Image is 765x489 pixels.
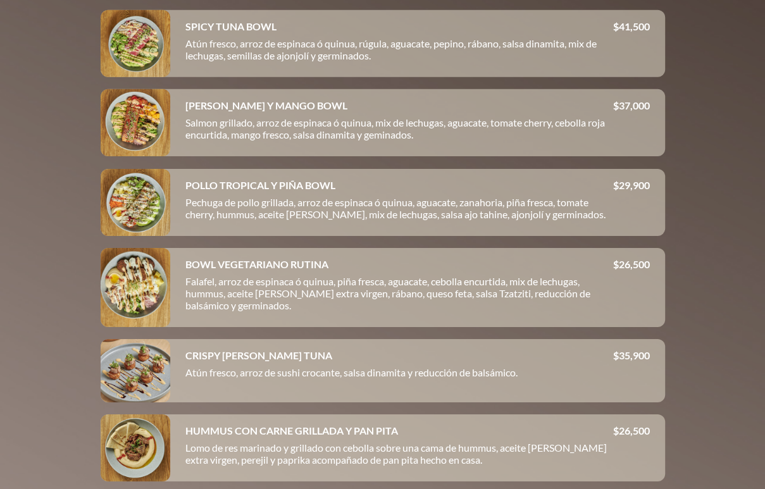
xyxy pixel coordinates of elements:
[185,349,332,361] h4: CRISPY [PERSON_NAME] TUNA
[185,424,398,436] h4: HUMMUS CON CARNE GRILLADA Y PAN PITA
[613,258,650,270] p: $ 26,500
[613,349,650,361] p: $ 35,900
[185,196,613,225] p: Pechuga de pollo grillada, arroz de espinaca ó quinua, aguacate, zanahoria, piña fresca, tomate c...
[613,179,650,191] p: $ 29,900
[185,99,347,111] h4: [PERSON_NAME] Y MANGO BOWL
[185,258,328,270] h4: BOWL VEGETARIANO RUTINA
[613,99,650,111] p: $ 37,000
[185,442,613,471] p: Lomo de res marinado y grillado con cebolla sobre una cama de hummus, aceite [PERSON_NAME] extra ...
[185,275,613,316] p: Falafel, arroz de espinaca ó quinua, piña fresca, aguacate, cebolla encurtida, mix de lechugas, h...
[613,424,650,436] p: $ 26,500
[185,366,613,383] p: Atún fresco, arroz de sushi crocante, salsa dinamita y reducción de balsámico.
[185,116,613,145] p: Salmon grillado, arroz de espinaca ó quinua, mix de lechugas, aguacate, tomate cherry, cebolla ro...
[185,179,335,191] h4: POLLO TROPICAL Y PIÑA BOWL
[613,20,650,32] p: $ 41,500
[185,20,277,32] h4: SPICY TUNA BOWL
[185,37,613,66] p: Atún fresco, arroz de espinaca ó quinua, rúgula, aguacate, pepino, rábano, salsa dinamita, mix de...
